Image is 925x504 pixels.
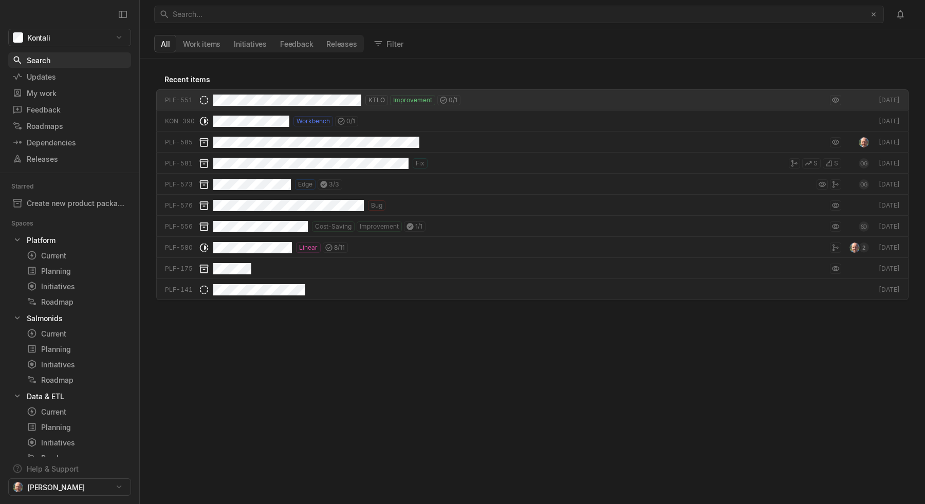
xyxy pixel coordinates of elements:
span: 1 / 1 [415,222,422,231]
div: PLF-175 [165,264,195,273]
div: Starred [11,181,46,192]
span: KTLO [368,96,385,105]
div: Recent items [156,69,909,89]
button: [PERSON_NAME] [8,478,131,496]
div: Spaces [11,218,46,229]
div: Feedback [12,104,127,115]
button: Kontali [8,29,131,46]
div: PLF-551 [165,96,195,105]
div: PLF-576 [165,201,195,210]
div: [DATE] [877,264,900,273]
a: Initiatives [23,435,131,450]
span: Bug [371,201,382,210]
a: PLF-573Edge3/3OG[DATE] [156,174,909,195]
a: Data & ETL [8,389,131,403]
div: Planning [27,422,127,433]
div: Create new product package: "Edge Shrimp/Vannamei -Trade & Harvest" [27,198,127,209]
span: OG [860,158,867,169]
div: [DATE] [877,117,900,126]
a: KON-390Workbench0/1[DATE] [156,110,909,132]
a: Initiatives [23,279,131,293]
span: 2 [862,242,865,253]
div: Initiatives [27,437,127,448]
div: [DATE] [877,201,900,210]
a: PLF-175[DATE] [156,258,909,279]
a: Roadmap [23,451,131,465]
a: Current [23,248,131,263]
div: [DATE] [877,285,900,294]
div: Roadmap [27,453,127,463]
div: Roadmap [27,296,127,307]
a: PLF-556Cost-SavingImprovement1/1SD[DATE] [156,216,909,237]
div: Current [27,250,127,261]
button: Filter [369,35,410,52]
a: Roadmap [23,294,131,309]
span: [PERSON_NAME] [27,482,85,493]
a: PLF-576Bug[DATE] [156,195,909,216]
div: PLF-580 [165,243,195,252]
div: Roadmap [27,375,127,385]
a: Feedback [8,102,131,117]
a: Dependencies [8,135,131,150]
button: All [154,35,176,52]
div: Help & Support [27,463,79,474]
div: Search [12,55,127,66]
a: Create new product package: "Edge Shrimp/Vannamei -Trade & Harvest" [8,196,131,210]
span: OG [860,179,867,190]
div: [DATE] [877,138,900,147]
div: Releases [12,154,127,164]
button: Releases [320,35,363,52]
a: Current [23,404,131,419]
a: Roadmaps [8,118,131,134]
span: 0 / 1 [346,117,355,126]
a: Platform [8,233,131,247]
span: S [813,159,818,168]
div: Initiatives [27,281,127,292]
a: Updates [8,69,131,84]
div: PLF-581 [165,159,195,168]
a: Salmonids [8,311,131,325]
a: Planning [23,264,131,278]
div: Planning [27,266,127,276]
a: Roadmap [23,372,131,387]
span: 8 / 11 [334,243,345,252]
a: Search [8,52,131,68]
button: Feedback [273,35,320,52]
a: Current [23,326,131,341]
a: Releases [8,151,131,166]
a: PLF-141[DATE] [156,279,909,300]
a: My work [8,85,131,101]
div: My work [12,88,127,99]
div: Salmonids [27,313,63,324]
div: Data & ETL [27,391,64,402]
div: PLF-556 [165,222,195,231]
a: PLF-551KTLOImprovement0/1[DATE] [156,89,909,110]
a: PLF-585[DATE] [156,132,909,153]
div: [DATE] [877,180,900,189]
span: Kontali [27,32,50,43]
a: PLF-581FixSSOG[DATE] [156,153,909,174]
div: PLF-573 [165,180,195,189]
div: Platform [27,235,55,246]
a: Planning [23,420,131,434]
div: Roadmaps [12,121,127,132]
div: Planning [27,344,127,354]
span: 3 / 3 [329,180,339,189]
div: [DATE] [877,243,900,252]
div: [DATE] [877,96,900,105]
span: Edge [298,180,312,189]
div: PLF-141 [165,285,195,294]
div: Current [27,406,127,417]
span: Workbench [297,117,330,126]
span: S [834,159,838,168]
a: PLF-580Linear8/112[DATE] [156,237,909,258]
div: [DATE] [877,222,900,231]
div: Initiatives [27,359,127,370]
div: grid [140,59,925,504]
span: Improvement [393,96,432,105]
img: profile.jpeg [859,137,869,147]
span: 0 / 1 [449,96,457,105]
